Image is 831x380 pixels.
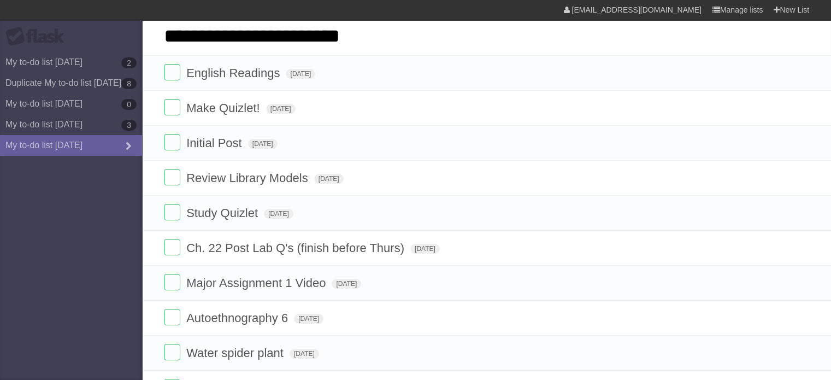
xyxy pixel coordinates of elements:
span: Autoethnography 6 [186,311,291,325]
label: Done [164,169,180,185]
b: 0 [121,99,137,110]
span: Review Library Models [186,171,311,185]
span: [DATE] [264,209,293,219]
span: Major Assignment 1 Video [186,276,328,290]
label: Done [164,274,180,290]
span: Ch. 22 Post Lab Q's (finish before Thurs) [186,241,407,255]
b: 2 [121,57,137,68]
label: Done [164,344,180,360]
label: Done [164,204,180,220]
span: Study Quizlet [186,206,261,220]
span: Make Quizlet! [186,101,263,115]
span: Water spider plant [186,346,286,360]
label: Done [164,239,180,255]
span: [DATE] [332,279,361,289]
label: Done [164,309,180,325]
label: Done [164,134,180,150]
b: 8 [121,78,137,89]
b: 3 [121,120,137,131]
label: Done [164,99,180,115]
div: Flask [5,27,71,46]
span: [DATE] [290,349,319,359]
span: [DATE] [294,314,323,324]
span: [DATE] [266,104,296,114]
span: English Readings [186,66,282,80]
span: [DATE] [286,69,315,79]
span: Initial Post [186,136,245,150]
label: Done [164,64,180,80]
span: [DATE] [248,139,278,149]
span: [DATE] [410,244,440,254]
span: [DATE] [314,174,344,184]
